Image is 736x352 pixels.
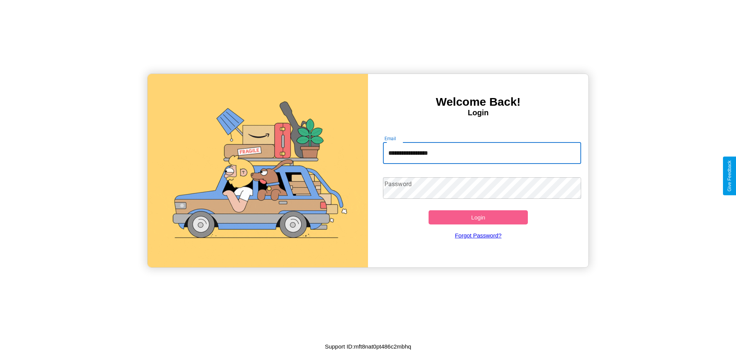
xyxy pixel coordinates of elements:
a: Forgot Password? [379,224,578,246]
h3: Welcome Back! [368,95,588,108]
p: Support ID: mft8nat0pt486c2mbhq [325,341,411,352]
h4: Login [368,108,588,117]
button: Login [429,210,528,224]
img: gif [148,74,368,267]
div: Give Feedback [727,160,732,192]
label: Email [384,135,396,142]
